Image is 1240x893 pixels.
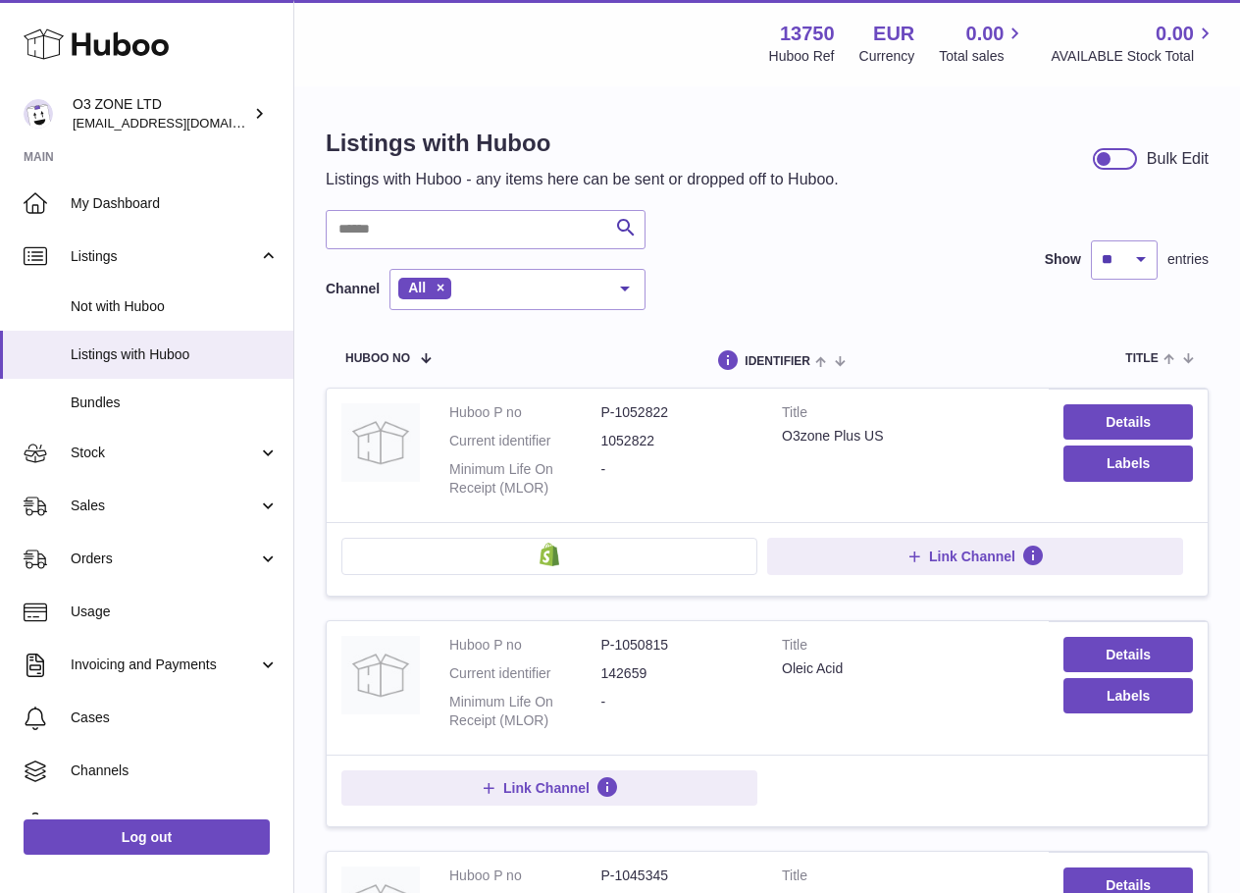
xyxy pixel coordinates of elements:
[1051,21,1216,66] a: 0.00 AVAILABLE Stock Total
[503,779,590,797] span: Link Channel
[767,538,1183,575] button: Link Channel
[71,345,279,364] span: Listings with Huboo
[601,664,753,683] dd: 142659
[345,352,410,365] span: Huboo no
[601,403,753,422] dd: P-1052822
[449,693,601,730] dt: Minimum Life On Receipt (MLOR)
[1063,678,1193,713] button: Labels
[71,194,279,213] span: My Dashboard
[1063,637,1193,672] a: Details
[71,762,279,780] span: Channels
[1167,250,1209,269] span: entries
[859,47,915,66] div: Currency
[408,280,426,295] span: All
[71,247,258,266] span: Listings
[1125,352,1158,365] span: title
[782,636,1034,659] strong: Title
[326,128,839,159] h1: Listings with Huboo
[782,403,1034,427] strong: Title
[449,460,601,498] dt: Minimum Life On Receipt (MLOR)
[73,95,249,132] div: O3 ZONE LTD
[71,297,279,316] span: Not with Huboo
[1045,250,1081,269] label: Show
[782,659,1034,678] div: Oleic Acid
[780,21,835,47] strong: 13750
[341,770,757,806] button: Link Channel
[341,636,420,714] img: Oleic Acid
[929,548,1015,565] span: Link Channel
[769,47,835,66] div: Huboo Ref
[782,867,1034,890] strong: Title
[71,394,279,412] span: Bundles
[782,427,1034,446] div: O3zone Plus US
[449,432,601,450] dt: Current identifier
[449,403,601,422] dt: Huboo P no
[601,432,753,450] dd: 1052822
[24,99,53,129] img: internalAdmin-13750@internal.huboo.com
[449,867,601,885] dt: Huboo P no
[71,603,279,621] span: Usage
[71,497,258,515] span: Sales
[601,693,753,730] dd: -
[601,460,753,498] dd: -
[449,664,601,683] dt: Current identifier
[326,280,380,298] label: Channel
[326,169,839,190] p: Listings with Huboo - any items here can be sent or dropped off to Huboo.
[73,115,288,131] span: [EMAIL_ADDRESS][DOMAIN_NAME]
[71,656,258,674] span: Invoicing and Payments
[1051,47,1216,66] span: AVAILABLE Stock Total
[1156,21,1194,47] span: 0.00
[24,819,270,855] a: Log out
[939,47,1026,66] span: Total sales
[341,403,420,482] img: O3zone Plus US
[71,444,258,462] span: Stock
[745,355,810,368] span: identifier
[449,636,601,655] dt: Huboo P no
[71,550,258,568] span: Orders
[939,21,1026,66] a: 0.00 Total sales
[1147,148,1209,170] div: Bulk Edit
[601,636,753,655] dd: P-1050815
[966,21,1005,47] span: 0.00
[873,21,914,47] strong: EUR
[540,543,560,566] img: shopify-small.png
[71,709,279,727] span: Cases
[601,867,753,885] dd: P-1045345
[1063,446,1193,481] button: Labels
[1063,404,1193,440] a: Details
